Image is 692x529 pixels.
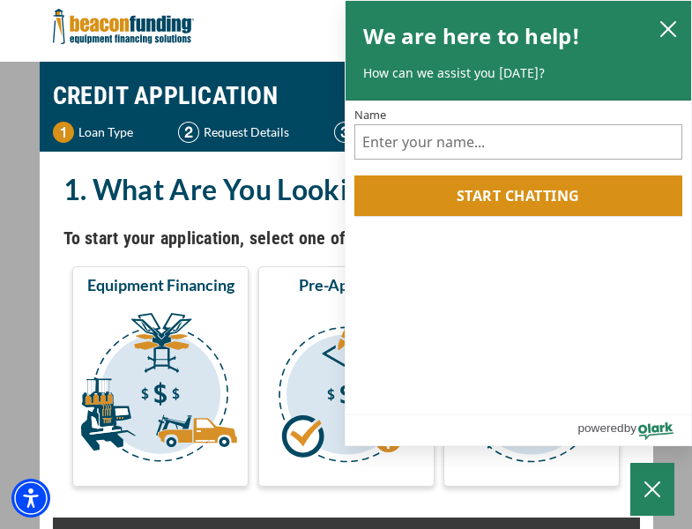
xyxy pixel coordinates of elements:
[354,124,683,160] input: Name
[76,302,245,479] img: Equipment Financing
[53,71,640,122] h1: CREDIT APPLICATION
[11,479,50,518] div: Accessibility Menu
[363,19,581,54] h2: We are here to help!
[178,122,199,143] img: Step 2
[577,417,623,439] span: powered
[363,64,674,82] p: How can we assist you [DATE]?
[72,266,249,487] button: Equipment Financing
[354,175,683,216] button: Start chatting
[630,463,674,516] button: Close Chatbox
[258,266,435,487] button: Pre-Approval
[354,109,683,121] label: Name
[63,169,629,210] h2: 1. What Are You Looking For?
[262,302,431,479] img: Pre-Approval
[624,417,636,439] span: by
[204,122,289,143] p: Request Details
[334,122,355,143] img: Step 3
[654,16,682,41] button: close chatbox
[87,274,234,295] span: Equipment Financing
[78,122,133,143] p: Loan Type
[299,274,393,295] span: Pre-Approval
[53,122,74,143] img: Step 1
[577,415,691,445] a: Powered by Olark
[63,223,629,253] h4: To start your application, select one of the three options below.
